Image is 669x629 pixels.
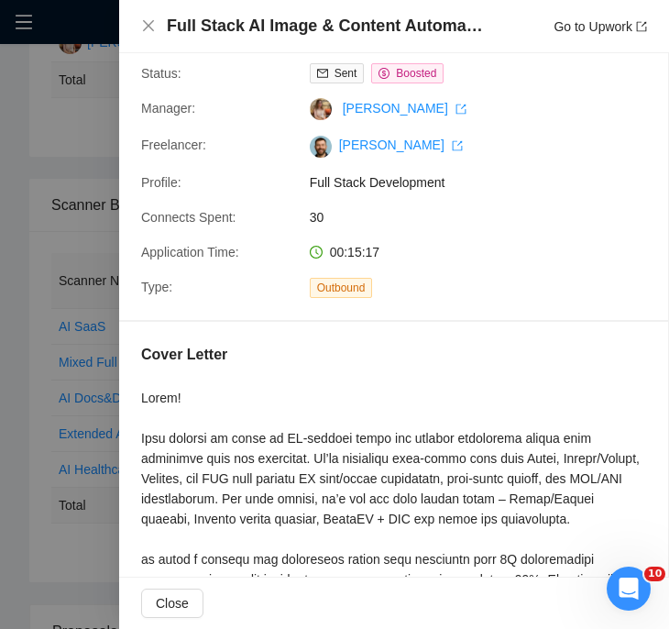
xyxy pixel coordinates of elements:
[156,593,189,613] span: Close
[141,66,181,81] span: Status:
[452,140,463,151] span: export
[607,567,651,611] iframe: Intercom live chat
[141,589,203,618] button: Close
[330,245,380,259] span: 00:15:17
[141,344,227,366] h5: Cover Letter
[310,172,585,193] span: Full Stack Development
[141,175,181,190] span: Profile:
[343,101,466,116] a: [PERSON_NAME] export
[455,104,466,115] span: export
[167,15,488,38] h4: Full Stack AI Image & Content Automation System (React, Python,AWS , Flutter)
[310,246,323,259] span: clock-circle
[141,18,156,34] button: Close
[378,68,389,79] span: dollar
[310,136,332,158] img: c1-JWQDXWEy3CnA6sRtFzzU22paoDq5cZnWyBNc3HWqwvuW0qNnjm1CMP-YmbEEtPC
[317,68,328,79] span: mail
[396,67,436,80] span: Boosted
[554,19,647,34] a: Go to Upworkexport
[141,138,206,152] span: Freelancer:
[310,278,373,298] span: Outbound
[310,207,585,227] span: 30
[339,138,463,152] a: [PERSON_NAME] export
[141,280,172,294] span: Type:
[141,210,236,225] span: Connects Spent:
[636,21,647,32] span: export
[141,18,156,33] span: close
[141,101,195,116] span: Manager:
[334,67,357,80] span: Sent
[141,245,239,259] span: Application Time:
[644,567,665,581] span: 10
